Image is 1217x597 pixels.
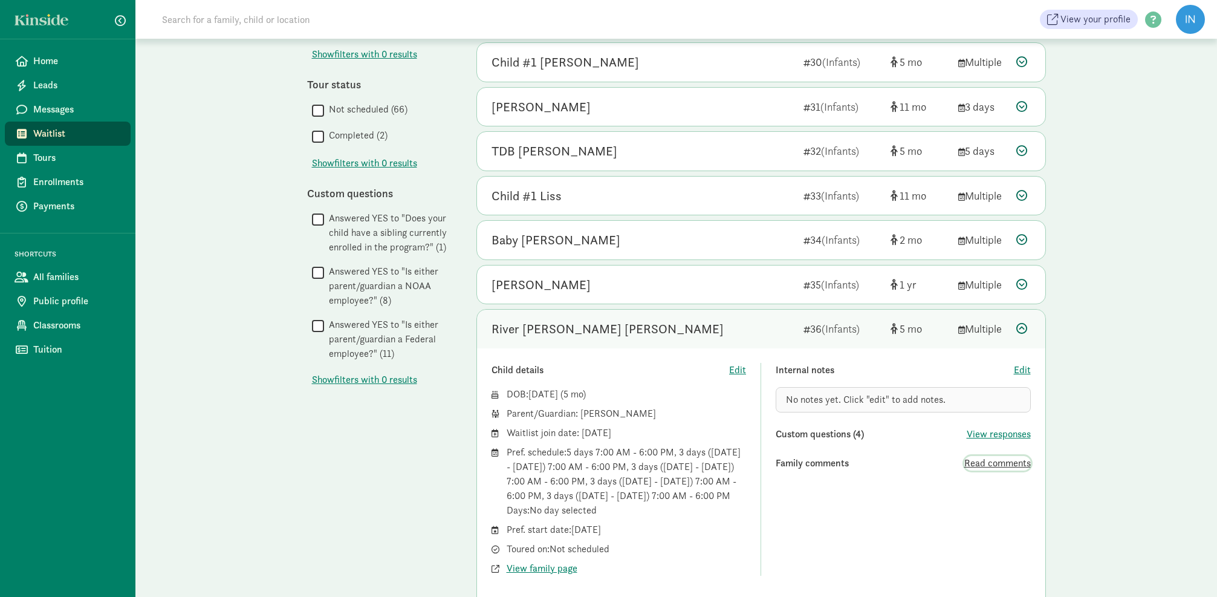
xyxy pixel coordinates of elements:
span: View your profile [1060,12,1131,27]
button: View responses [967,427,1031,442]
span: Leads [33,78,121,93]
label: Not scheduled (66) [324,102,407,117]
span: Messages [33,102,121,117]
div: Parent/Guardian: [PERSON_NAME] [507,406,747,421]
span: (Infants) [821,144,859,158]
span: Public profile [33,294,121,308]
a: All families [5,265,131,289]
div: Toured on: Not scheduled [507,542,747,556]
div: Custom questions (4) [776,427,967,442]
div: 5 days [958,143,1007,159]
span: (Infants) [821,189,859,203]
span: Show filters with 0 results [312,47,417,62]
a: Public profile [5,289,131,313]
a: Tuition [5,338,131,362]
div: River Pelkey Reidenbach [492,319,724,339]
button: Showfilters with 0 results [312,156,417,171]
a: Classrooms [5,313,131,338]
div: Family comments [776,456,964,471]
div: 3 days [958,99,1007,115]
span: 5 [900,144,922,158]
div: Yashna Bhargava [492,275,591,295]
button: Showfilters with 0 results [312,373,417,387]
span: [DATE] [528,388,558,400]
span: (Infants) [820,100,858,114]
div: 32 [803,143,881,159]
span: All families [33,270,121,284]
div: TDB Sommer [492,142,617,161]
a: Enrollments [5,170,131,194]
div: Multiple [958,321,1007,337]
span: 5 [900,322,922,336]
div: [object Object] [891,232,949,248]
span: Payments [33,199,121,214]
div: Tour status [307,76,452,93]
div: Miles Abson [492,97,591,117]
span: Tuition [33,342,121,357]
div: Chat Widget [1157,539,1217,597]
span: Classrooms [33,318,121,333]
div: Custom questions [307,185,452,201]
a: Leads [5,73,131,97]
button: View family page [507,561,577,576]
label: Answered YES to "Does your child have a sibling currently enrolled in the program?" (1) [324,211,452,255]
div: 35 [803,276,881,293]
span: (Infants) [822,322,860,336]
span: No notes yet. Click "edit" to add notes. [786,393,946,406]
div: [object Object] [891,321,949,337]
div: Multiple [958,54,1007,70]
div: Pref. start date: [DATE] [507,523,747,537]
div: Baby Feider [492,230,620,250]
div: 33 [803,188,881,204]
div: DOB: ( ) [507,387,747,402]
span: 2 [900,233,922,247]
div: Waitlist join date: [DATE] [507,426,747,440]
div: Internal notes [776,363,1014,377]
span: (Infants) [822,233,860,247]
div: [object Object] [891,188,949,204]
a: View your profile [1040,10,1138,29]
a: Waitlist [5,122,131,146]
div: 36 [803,321,881,337]
span: Home [33,54,121,68]
span: Show filters with 0 results [312,373,417,387]
span: 11 [900,189,926,203]
div: 34 [803,232,881,248]
span: (Infants) [822,55,860,69]
div: Child details [492,363,730,377]
div: Child #1 Rosenberger [492,53,639,72]
span: Tours [33,151,121,165]
span: Waitlist [33,126,121,141]
span: 11 [900,100,926,114]
span: Enrollments [33,175,121,189]
div: Pref. schedule: 5 days 7:00 AM - 6:00 PM, 3 days ([DATE] - [DATE]) 7:00 AM - 6:00 PM, 3 days ([DA... [507,445,747,518]
a: Messages [5,97,131,122]
a: Tours [5,146,131,170]
button: Read comments [964,456,1031,471]
label: Completed (2) [324,128,388,143]
label: Answered YES to "Is either parent/guardian a NOAA employee?" (8) [324,264,452,308]
div: Child #1 Liss [492,186,562,206]
span: 1 [900,278,917,292]
span: (Infants) [821,278,859,292]
span: Show filters with 0 results [312,156,417,171]
div: [object Object] [891,143,949,159]
div: 30 [803,54,881,70]
input: Search for a family, child or location [155,7,494,31]
div: [object Object] [891,99,949,115]
div: 31 [803,99,881,115]
button: Showfilters with 0 results [312,47,417,62]
span: 5 [563,388,583,400]
span: 5 [900,55,922,69]
button: Edit [729,363,746,377]
div: [object Object] [891,276,949,293]
label: Answered YES to "Is either parent/guardian a Federal employee?" (11) [324,318,452,361]
button: Edit [1014,363,1031,377]
div: [object Object] [891,54,949,70]
div: Multiple [958,276,1007,293]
